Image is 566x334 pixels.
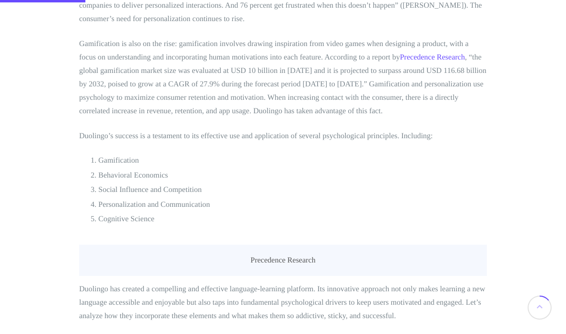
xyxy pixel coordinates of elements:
[400,53,465,61] a: Precedence Research
[98,199,487,211] li: Personalization and Communication
[98,169,487,182] li: Behavioral Economics
[79,37,487,118] p: Gamification is also on the rise: gamification involves drawing inspiration from video games when...
[98,184,487,196] li: Social Influence and Competition
[79,245,487,276] figcaption: Precedence Research
[98,213,487,226] li: Cognitive Science
[79,283,487,323] p: Duolingo has created a compelling and effective language-learning platform. Its innovative approa...
[79,130,487,143] p: Duolingo’s success is a testament to its effective use and application of several psychological p...
[98,155,487,167] li: Gamification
